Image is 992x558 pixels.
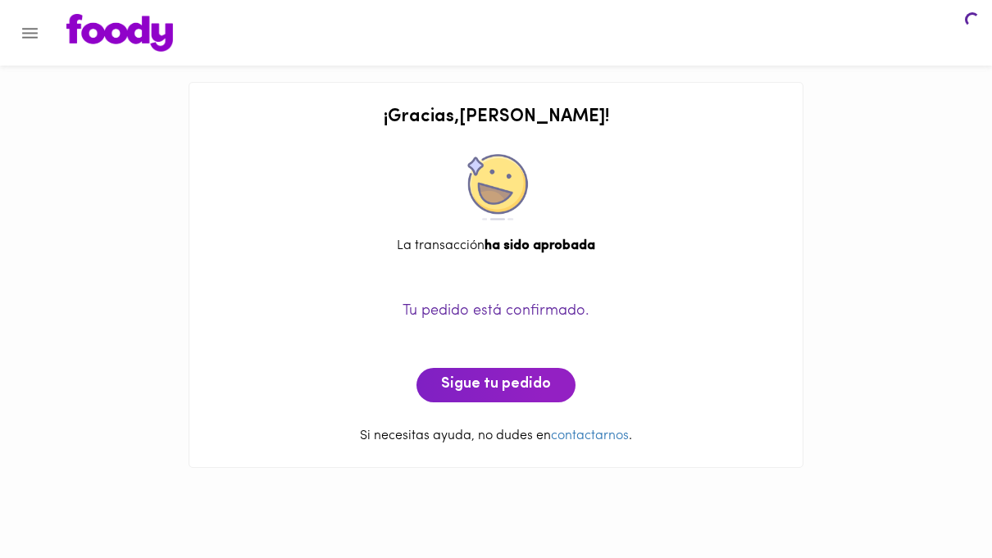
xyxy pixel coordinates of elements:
p: Si necesitas ayuda, no dudes en . [206,427,786,446]
button: Menu [10,13,50,53]
div: La transacción [206,237,786,256]
b: ha sido aprobada [485,239,595,252]
span: Sigue tu pedido [441,376,551,394]
img: approved.png [463,154,529,220]
button: Sigue tu pedido [416,368,576,402]
img: logo.png [66,14,173,52]
h2: ¡ Gracias , [PERSON_NAME] ! [206,107,786,127]
a: contactarnos [551,429,629,442]
span: Tu pedido está confirmado. [403,304,589,319]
